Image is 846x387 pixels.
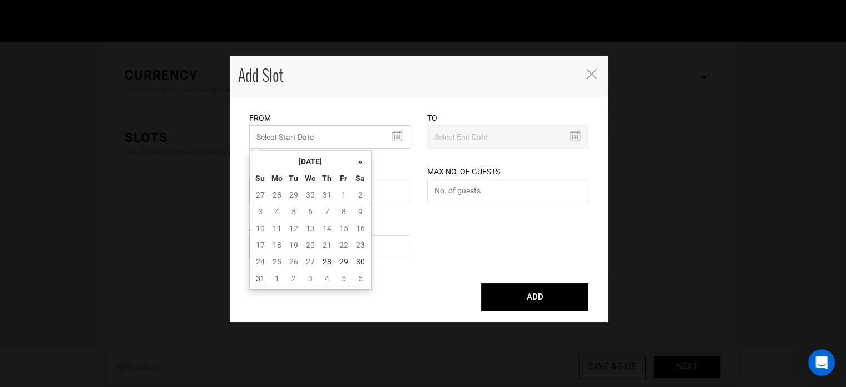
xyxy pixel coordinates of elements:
div: Open Intercom Messenger [808,349,835,376]
td: 10 [252,220,269,237]
th: Mo [269,170,285,187]
th: Su [252,170,269,187]
td: 18 [269,237,285,253]
td: 25 [269,253,285,270]
label: Max No. of Guests [427,166,500,177]
td: 17 [252,237,269,253]
th: Tu [285,170,302,187]
td: 15 [335,220,352,237]
td: 2 [285,270,302,287]
td: 27 [302,253,319,270]
input: Select Start Date [249,125,410,149]
td: 1 [269,270,285,287]
td: 28 [319,253,335,270]
input: No. of guests [427,179,588,202]
td: 8 [335,203,352,220]
td: 6 [302,203,319,220]
button: ADD [481,283,588,311]
td: 31 [319,187,335,203]
td: 24 [252,253,269,270]
td: 7 [319,203,335,220]
td: 13 [302,220,319,237]
td: 28 [269,187,285,203]
td: 23 [352,237,369,253]
td: 26 [285,253,302,270]
td: 14 [319,220,335,237]
td: 6 [352,270,369,287]
td: 9 [352,203,369,220]
td: 3 [302,270,319,287]
td: 11 [269,220,285,237]
th: We [302,170,319,187]
th: » [352,153,369,170]
td: 5 [335,270,352,287]
h4: Add Slot [238,64,575,86]
td: 29 [335,253,352,270]
td: 21 [319,237,335,253]
td: 12 [285,220,302,237]
td: 4 [319,270,335,287]
td: 27 [252,187,269,203]
td: 2 [352,187,369,203]
td: 4 [269,203,285,220]
td: 5 [285,203,302,220]
th: Sa [352,170,369,187]
td: 16 [352,220,369,237]
td: 3 [252,203,269,220]
td: 30 [352,253,369,270]
label: To [427,112,437,124]
th: Fr [335,170,352,187]
td: 20 [302,237,319,253]
td: 1 [335,187,352,203]
td: 30 [302,187,319,203]
td: 19 [285,237,302,253]
button: Close [586,67,597,79]
th: Th [319,170,335,187]
td: 31 [252,270,269,287]
td: 29 [285,187,302,203]
th: [DATE] [269,153,352,170]
label: From [249,112,271,124]
td: 22 [335,237,352,253]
